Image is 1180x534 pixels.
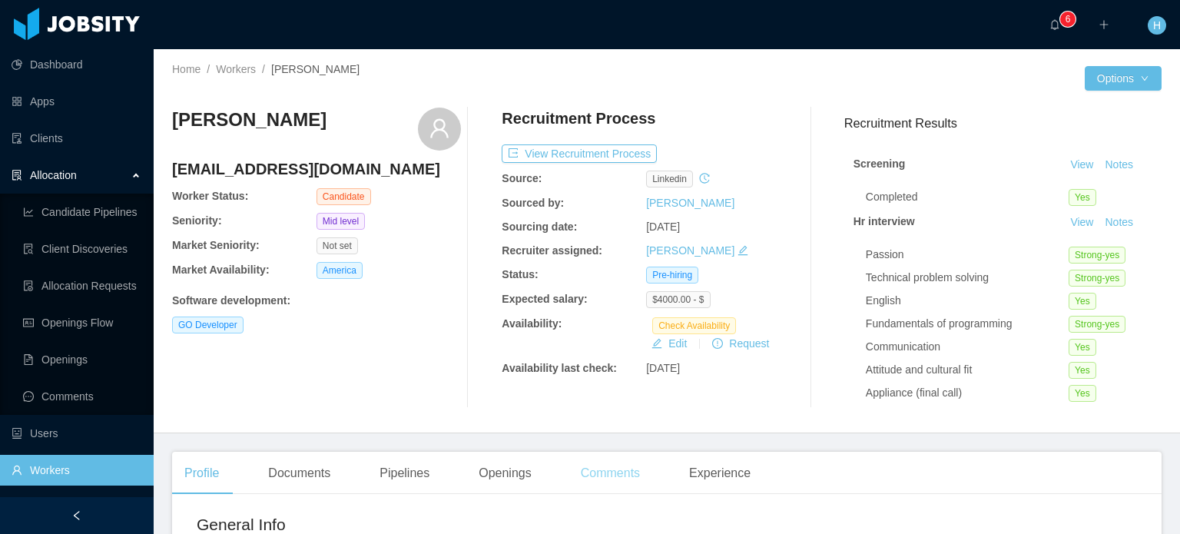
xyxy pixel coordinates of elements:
[12,418,141,449] a: icon: robotUsers
[12,49,141,80] a: icon: pie-chartDashboard
[12,86,141,117] a: icon: appstoreApps
[1099,19,1109,30] i: icon: plus
[1060,12,1076,27] sup: 6
[23,344,141,375] a: icon: file-textOpenings
[12,492,141,522] a: icon: profile
[1153,16,1161,35] span: H
[12,170,22,181] i: icon: solution
[23,270,141,301] a: icon: file-doneAllocation Requests
[23,234,141,264] a: icon: file-searchClient Discoveries
[23,307,141,338] a: icon: idcardOpenings Flow
[30,169,77,181] span: Allocation
[1049,19,1060,30] i: icon: bell
[12,123,141,154] a: icon: auditClients
[1066,12,1071,27] p: 6
[23,197,141,227] a: icon: line-chartCandidate Pipelines
[23,381,141,412] a: icon: messageComments
[12,455,141,486] a: icon: userWorkers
